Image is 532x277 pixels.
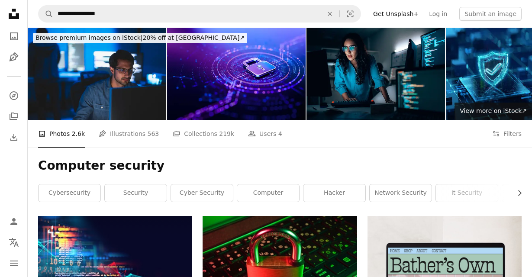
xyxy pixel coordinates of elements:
[5,28,23,45] a: Photos
[248,120,282,148] a: Users 4
[28,28,166,120] img: A software developer is thinking on improving the efficiency of the AI system.
[5,254,23,272] button: Menu
[203,264,357,271] a: red padlock on black computer keyboard
[99,120,159,148] a: Illustrations 563
[278,129,282,138] span: 4
[5,129,23,146] a: Download History
[460,107,527,114] span: View more on iStock ↗
[173,120,234,148] a: Collections 219k
[171,184,233,202] a: cyber security
[39,6,53,22] button: Search Unsplash
[28,28,252,48] a: Browse premium images on iStock|20% off at [GEOGRAPHIC_DATA]↗
[39,184,100,202] a: cybersecurity
[148,129,159,138] span: 563
[38,158,522,174] h1: Computer security
[167,28,306,120] img: Cyber Security Data Protection Business Technology Privacy concept
[492,120,522,148] button: Filters
[5,48,23,66] a: Illustrations
[5,87,23,104] a: Explore
[33,33,247,43] div: 20% off at [GEOGRAPHIC_DATA] ↗
[105,184,167,202] a: security
[5,234,23,251] button: Language
[219,129,234,138] span: 219k
[436,184,498,202] a: it security
[237,184,299,202] a: computer
[306,28,445,120] img: Hispanic Female software developer coding at night in office
[5,108,23,125] a: Collections
[38,5,361,23] form: Find visuals sitewide
[370,184,432,202] a: network security
[424,7,452,21] a: Log in
[512,184,522,202] button: scroll list to the right
[459,7,522,21] button: Submit an image
[320,6,339,22] button: Clear
[340,6,361,22] button: Visual search
[5,213,23,230] a: Log in / Sign up
[455,103,532,120] a: View more on iStock↗
[303,184,365,202] a: hacker
[38,262,192,270] a: Programming code abstract technology background of software developer and Computer script
[368,7,424,21] a: Get Unsplash+
[35,34,142,41] span: Browse premium images on iStock |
